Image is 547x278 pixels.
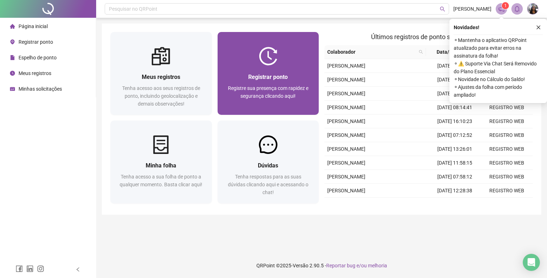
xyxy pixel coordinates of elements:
[481,114,533,128] td: REGISTRO WEB
[502,2,509,9] sup: 1
[498,6,505,12] span: notification
[429,142,481,156] td: [DATE] 13:26:01
[417,47,424,57] span: search
[426,45,476,59] th: Data/Hora
[10,86,15,91] span: schedule
[228,174,308,195] span: Tenha respostas para as suas dúvidas clicando aqui e acessando o chat!
[293,263,308,268] span: Versão
[429,156,481,170] td: [DATE] 11:58:15
[218,32,319,115] a: Registrar pontoRegistre sua presença com rapidez e segurança clicando aqui!
[481,128,533,142] td: REGISTRO WEB
[19,70,51,76] span: Meus registros
[327,105,365,110] span: [PERSON_NAME]
[327,91,365,96] span: [PERSON_NAME]
[327,48,416,56] span: Colaborador
[429,114,481,128] td: [DATE] 16:10:23
[429,128,481,142] td: [DATE] 07:12:52
[37,265,44,272] span: instagram
[429,101,481,114] td: [DATE] 08:14:41
[327,174,365,180] span: [PERSON_NAME]
[327,160,365,166] span: [PERSON_NAME]
[429,48,468,56] span: Data/Hora
[142,74,180,80] span: Meus registros
[110,32,212,115] a: Meus registrosTenha acesso aos seus registros de ponto, incluindo geolocalização e demais observa...
[454,75,543,83] span: ⚬ Novidade no Cálculo do Saldo!
[481,184,533,198] td: REGISTRO WEB
[16,265,23,272] span: facebook
[429,170,481,184] td: [DATE] 07:58:12
[122,85,200,107] span: Tenha acesso aos seus registros de ponto, incluindo geolocalização e demais observações!
[146,162,176,169] span: Minha folha
[536,25,541,30] span: close
[10,55,15,60] span: file
[110,121,212,203] a: Minha folhaTenha acesso a sua folha de ponto a qualquer momento. Basta clicar aqui!
[429,198,481,212] td: [DATE] 11:40:46
[481,142,533,156] td: REGISTRO WEB
[481,101,533,114] td: REGISTRO WEB
[454,83,543,99] span: ⚬ Ajustes da folha com período ampliado!
[10,24,15,29] span: home
[258,162,278,169] span: Dúvidas
[453,5,491,13] span: [PERSON_NAME]
[19,23,48,29] span: Página inicial
[120,174,202,187] span: Tenha acesso a sua folha de ponto a qualquer momento. Basta clicar aqui!
[523,254,540,271] div: Open Intercom Messenger
[19,86,62,92] span: Minhas solicitações
[327,146,365,152] span: [PERSON_NAME]
[19,39,53,45] span: Registrar ponto
[10,71,15,76] span: clock-circle
[514,6,520,12] span: bell
[429,184,481,198] td: [DATE] 12:28:38
[19,55,57,60] span: Espelho de ponto
[10,39,15,44] span: environment
[504,3,507,8] span: 1
[248,74,288,80] span: Registrar ponto
[454,60,543,75] span: ⚬ ⚠️ Suporte Via Chat Será Removido do Plano Essencial
[327,118,365,124] span: [PERSON_NAME]
[429,73,481,87] td: [DATE] 12:27:57
[327,132,365,138] span: [PERSON_NAME]
[75,267,80,272] span: left
[96,253,547,278] footer: QRPoint © 2025 - 2.90.5 -
[454,36,543,60] span: ⚬ Mantenha o aplicativo QRPoint atualizado para evitar erros na assinatura da folha!
[429,87,481,101] td: [DATE] 11:53:04
[419,50,423,54] span: search
[26,265,33,272] span: linkedin
[327,63,365,69] span: [PERSON_NAME]
[326,263,387,268] span: Reportar bug e/ou melhoria
[228,85,308,99] span: Registre sua presença com rapidez e segurança clicando aqui!
[440,6,445,12] span: search
[429,59,481,73] td: [DATE] 18:04:38
[327,188,365,193] span: [PERSON_NAME]
[481,156,533,170] td: REGISTRO WEB
[454,23,479,31] span: Novidades !
[218,121,319,203] a: DúvidasTenha respostas para as suas dúvidas clicando aqui e acessando o chat!
[371,33,486,41] span: Últimos registros de ponto sincronizados
[481,198,533,212] td: REGISTRO WEB
[481,170,533,184] td: REGISTRO WEB
[527,4,538,14] img: 84055
[327,77,365,82] span: [PERSON_NAME]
